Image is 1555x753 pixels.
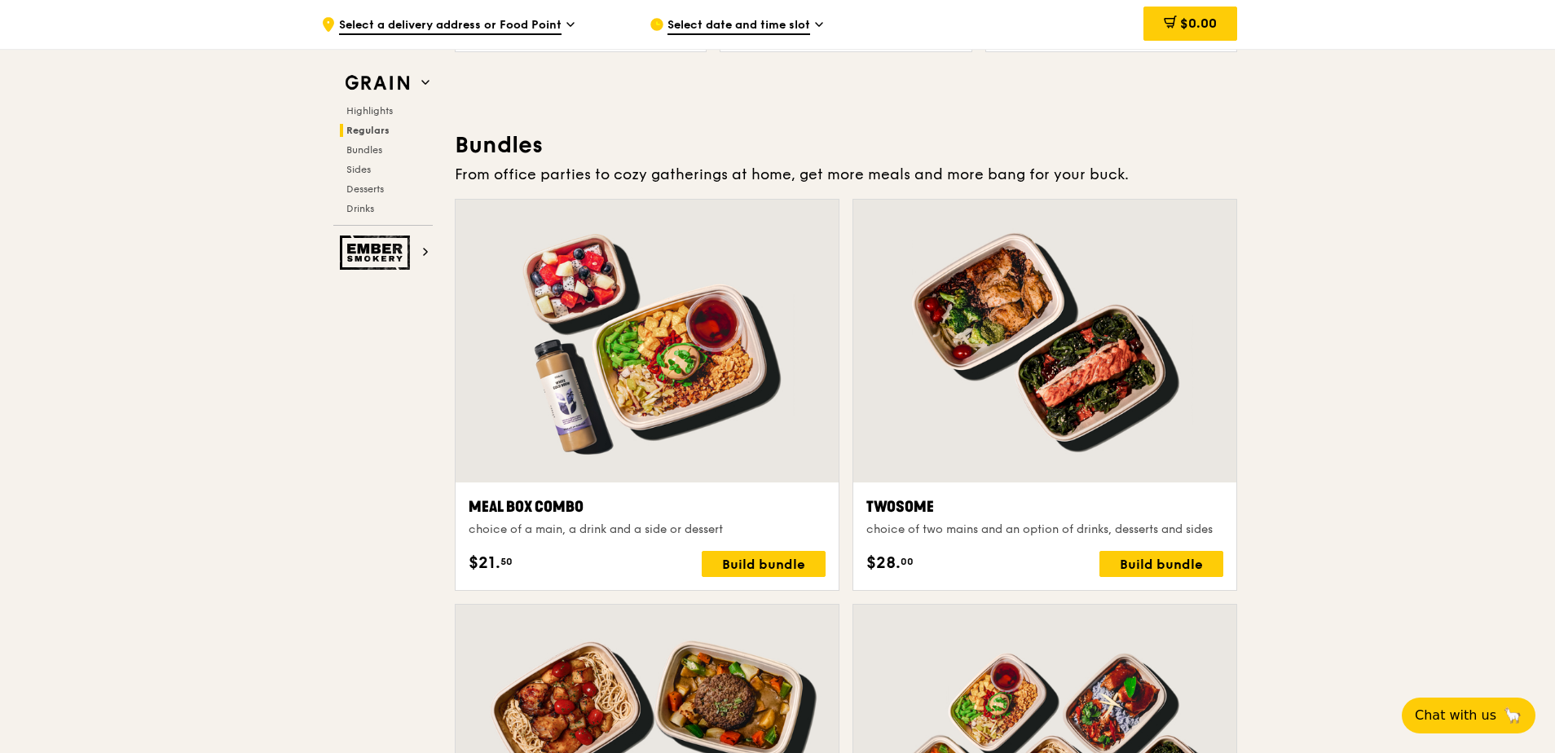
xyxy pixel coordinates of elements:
div: Twosome [866,495,1223,518]
span: Regulars [346,125,390,136]
span: Select a delivery address or Food Point [339,17,562,35]
span: Drinks [346,203,374,214]
span: $0.00 [1180,15,1217,31]
span: $28. [866,551,901,575]
span: 50 [500,555,513,568]
span: Bundles [346,144,382,156]
span: $21. [469,551,500,575]
span: 🦙 [1503,706,1522,725]
button: Chat with us🦙 [1402,698,1535,733]
div: From office parties to cozy gatherings at home, get more meals and more bang for your buck. [455,163,1237,186]
span: Chat with us [1415,706,1496,725]
div: Build bundle [702,551,826,577]
img: Ember Smokery web logo [340,236,415,270]
div: choice of two mains and an option of drinks, desserts and sides [866,522,1223,538]
span: Sides [346,164,371,175]
img: Grain web logo [340,68,415,98]
div: Build bundle [1099,551,1223,577]
span: 00 [901,555,914,568]
span: Highlights [346,105,393,117]
div: choice of a main, a drink and a side or dessert [469,522,826,538]
h3: Bundles [455,130,1237,160]
span: Desserts [346,183,384,195]
span: Select date and time slot [667,17,810,35]
div: Meal Box Combo [469,495,826,518]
